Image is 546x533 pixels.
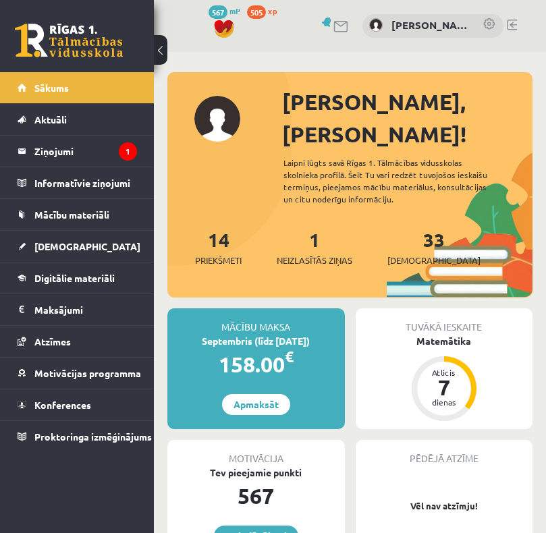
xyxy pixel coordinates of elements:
[283,157,503,205] div: Laipni lūgts savā Rīgas 1. Tālmācības vidusskolas skolnieka profilā. Šeit Tu vari redzēt tuvojošo...
[34,208,109,221] span: Mācību materiāli
[391,18,469,33] a: [PERSON_NAME]
[209,5,240,16] a: 567 mP
[34,136,137,167] legend: Ziņojumi
[222,394,290,415] a: Apmaksāt
[167,480,345,512] div: 567
[424,376,464,398] div: 7
[18,136,137,167] a: Ziņojumi1
[119,142,137,161] i: 1
[229,5,240,16] span: mP
[282,86,533,150] div: [PERSON_NAME], [PERSON_NAME]!
[285,347,294,366] span: €
[209,5,227,19] span: 567
[167,466,345,480] div: Tev pieejamie punkti
[18,421,137,452] a: Proktoringa izmēģinājums
[167,334,345,348] div: Septembris (līdz [DATE])
[247,5,283,16] a: 505 xp
[18,326,137,357] a: Atzīmes
[167,348,345,381] div: 158.00
[277,227,352,267] a: 1Neizlasītās ziņas
[387,254,481,267] span: [DEMOGRAPHIC_DATA]
[195,227,242,267] a: 14Priekšmeti
[167,308,345,334] div: Mācību maksa
[424,398,464,406] div: dienas
[18,199,137,230] a: Mācību materiāli
[356,334,533,348] div: Matemātika
[195,254,242,267] span: Priekšmeti
[34,272,115,284] span: Digitālie materiāli
[167,440,345,466] div: Motivācija
[356,334,533,423] a: Matemātika Atlicis 7 dienas
[18,294,137,325] a: Maksājumi
[34,399,91,411] span: Konferences
[18,389,137,420] a: Konferences
[18,167,137,198] a: Informatīvie ziņojumi
[387,227,481,267] a: 33[DEMOGRAPHIC_DATA]
[34,113,67,125] span: Aktuāli
[356,308,533,334] div: Tuvākā ieskaite
[369,18,383,32] img: Anastasija Jukoviča
[356,440,533,466] div: Pēdējā atzīme
[247,5,266,19] span: 505
[34,167,137,198] legend: Informatīvie ziņojumi
[34,82,69,94] span: Sākums
[18,104,137,135] a: Aktuāli
[362,499,526,513] p: Vēl nav atzīmju!
[424,368,464,376] div: Atlicis
[34,335,71,347] span: Atzīmes
[18,262,137,293] a: Digitālie materiāli
[277,254,352,267] span: Neizlasītās ziņas
[34,294,137,325] legend: Maksājumi
[18,231,137,262] a: [DEMOGRAPHIC_DATA]
[34,367,141,379] span: Motivācijas programma
[268,5,277,16] span: xp
[34,240,140,252] span: [DEMOGRAPHIC_DATA]
[15,24,123,57] a: Rīgas 1. Tālmācības vidusskola
[18,72,137,103] a: Sākums
[34,430,152,443] span: Proktoringa izmēģinājums
[18,358,137,389] a: Motivācijas programma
